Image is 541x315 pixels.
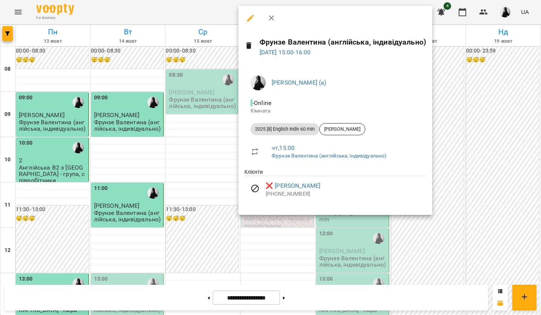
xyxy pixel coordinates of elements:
[272,144,295,151] a: чт , 15:00
[244,168,426,206] ul: Клієнти
[319,123,365,135] div: [PERSON_NAME]
[250,99,273,107] span: - Online
[272,79,326,86] a: [PERSON_NAME] (а)
[250,126,319,133] span: 2025 [8] English Indiv 60 min
[250,75,266,90] img: a8a45f5fed8cd6bfe970c81335813bd9.jpg
[250,107,420,115] p: Кімната
[260,36,426,48] h6: Фрунзе Валентина (англійська, індивідуально)
[266,181,320,190] a: ❌ [PERSON_NAME]
[320,126,365,133] span: [PERSON_NAME]
[250,184,260,193] svg: Візит скасовано
[260,49,311,56] a: [DATE] 15:00-16:00
[266,190,426,198] p: [PHONE_NUMBER]
[272,153,386,159] a: Фрунзе Валентина (англійська, індивідуально)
